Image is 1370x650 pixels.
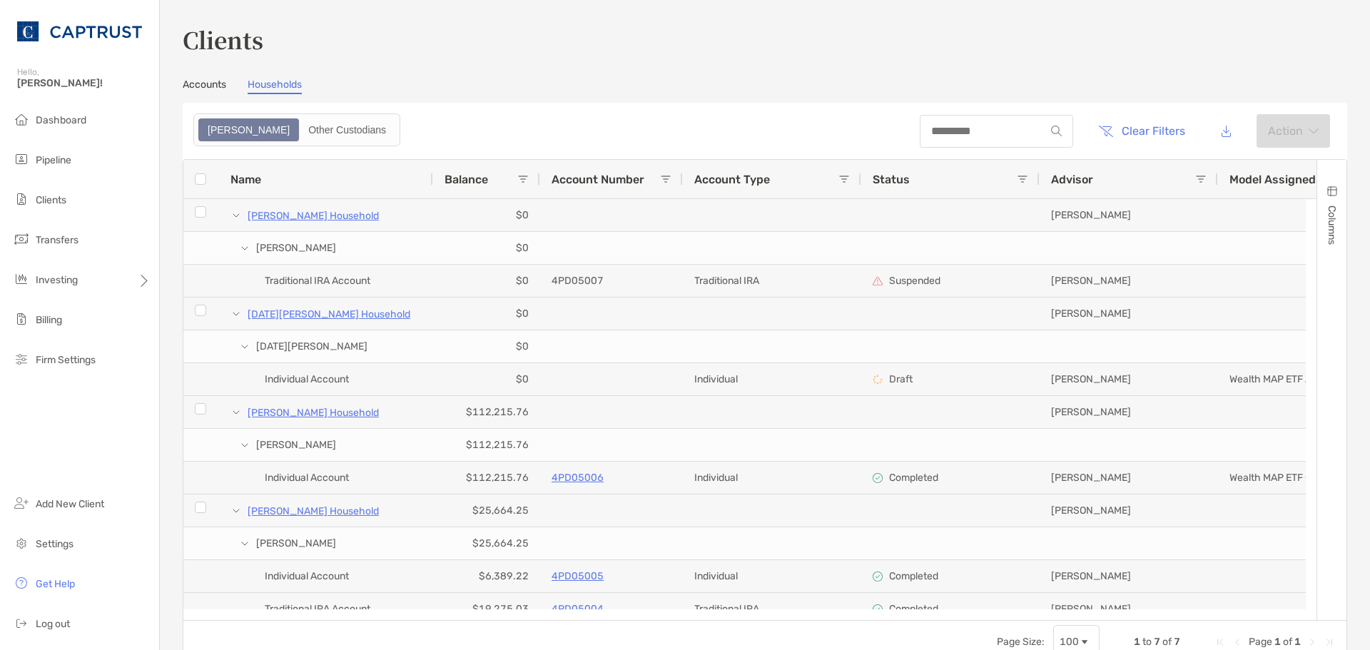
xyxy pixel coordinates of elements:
[1051,126,1062,136] img: input icon
[683,462,861,494] div: Individual
[265,466,349,489] span: Individual Account
[36,538,73,550] span: Settings
[36,234,78,246] span: Transfers
[265,597,370,621] span: Traditional IRA Account
[13,111,30,128] img: dashboard icon
[1040,593,1218,625] div: [PERSON_NAME]
[13,350,30,367] img: firm-settings icon
[183,23,1347,56] h3: Clients
[433,462,540,494] div: $112,215.76
[1040,396,1218,428] div: [PERSON_NAME]
[1040,199,1218,231] div: [PERSON_NAME]
[552,567,604,585] a: 4PD05005
[433,560,540,592] div: $6,389.22
[433,494,540,527] div: $25,664.25
[248,404,379,422] a: [PERSON_NAME] Household
[1040,494,1218,527] div: [PERSON_NAME]
[248,305,410,323] a: [DATE][PERSON_NAME] Household
[683,363,861,395] div: Individual
[36,194,66,206] span: Clients
[1257,114,1330,148] button: Actionarrow
[873,375,883,385] img: draft icon
[248,78,302,94] a: Households
[873,276,883,286] img: suspended icon
[873,473,883,483] img: complete icon
[36,274,78,286] span: Investing
[1040,560,1218,592] div: [PERSON_NAME]
[1051,173,1093,186] span: Advisor
[433,429,540,461] div: $112,215.76
[248,207,379,225] a: [PERSON_NAME] Household
[13,191,30,208] img: clients icon
[1040,298,1218,330] div: [PERSON_NAME]
[36,354,96,366] span: Firm Settings
[552,272,604,290] p: 4PD05007
[683,560,861,592] div: Individual
[17,6,142,57] img: CAPTRUST Logo
[1232,636,1243,648] div: Previous Page
[889,472,938,484] p: Completed
[433,265,540,297] div: $0
[200,120,298,140] div: Zoe
[13,151,30,168] img: pipeline icon
[1324,636,1335,648] div: Last Page
[36,498,104,510] span: Add New Client
[1229,173,1316,186] span: Model Assigned
[683,265,861,297] div: Traditional IRA
[433,330,540,362] div: $0
[1040,462,1218,494] div: [PERSON_NAME]
[1087,116,1196,147] button: Clear Filters
[256,236,336,260] span: [PERSON_NAME]
[889,570,938,582] p: Completed
[265,269,370,293] span: Traditional IRA Account
[36,154,71,166] span: Pipeline
[17,77,151,89] span: [PERSON_NAME]!
[1306,636,1318,648] div: Next Page
[694,173,770,186] span: Account Type
[193,113,400,146] div: segmented control
[873,173,910,186] span: Status
[230,173,261,186] span: Name
[552,469,604,487] p: 4PD05006
[997,636,1045,648] div: Page Size:
[873,572,883,582] img: complete icon
[445,173,488,186] span: Balance
[36,314,62,326] span: Billing
[433,396,540,428] div: $112,215.76
[13,270,30,288] img: investing icon
[1162,636,1172,648] span: of
[552,173,644,186] span: Account Number
[36,578,75,590] span: Get Help
[265,564,349,588] span: Individual Account
[36,114,86,126] span: Dashboard
[1326,205,1338,245] span: Columns
[256,335,367,358] span: [DATE][PERSON_NAME]
[433,363,540,395] div: $0
[1060,636,1079,648] div: 100
[256,433,336,457] span: [PERSON_NAME]
[552,600,604,618] a: 4PD05004
[256,532,336,555] span: [PERSON_NAME]
[433,527,540,559] div: $25,664.25
[13,230,30,248] img: transfers icon
[1214,636,1226,648] div: First Page
[889,275,940,287] p: Suspended
[433,298,540,330] div: $0
[889,373,913,385] p: Draft
[1134,636,1140,648] span: 1
[36,618,70,630] span: Log out
[433,199,540,231] div: $0
[1309,128,1319,135] img: arrow
[889,603,938,615] p: Completed
[1174,636,1180,648] span: 7
[13,494,30,512] img: add_new_client icon
[13,614,30,631] img: logout icon
[873,604,883,614] img: complete icon
[1154,636,1160,648] span: 7
[13,310,30,327] img: billing icon
[1274,636,1281,648] span: 1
